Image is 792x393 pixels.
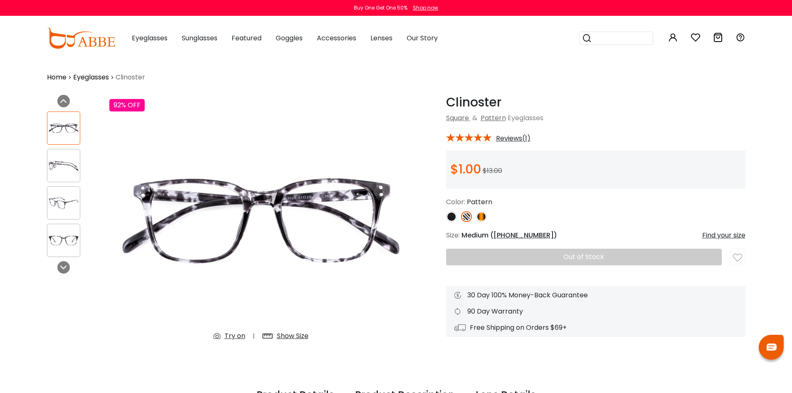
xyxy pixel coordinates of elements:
[454,290,737,300] div: 30 Day 100% Money-Back Guarantee
[47,28,115,49] img: abbeglasses.com
[47,120,80,136] img: Clinoster Pattern Plastic Eyeglasses , UniversalBridgeFit Frames from ABBE Glasses
[467,197,492,207] span: Pattern
[446,197,465,207] span: Color:
[132,33,168,43] span: Eyeglasses
[317,33,356,43] span: Accessories
[276,33,303,43] span: Goggles
[354,4,407,12] div: Buy One Get One 50%
[471,113,479,123] span: &
[481,113,506,123] a: Pattern
[73,72,109,82] a: Eyeglasses
[767,344,777,351] img: chat
[109,95,413,348] img: Clinoster Pattern Plastic Eyeglasses , UniversalBridgeFit Frames from ABBE Glasses
[496,135,530,142] span: Reviews(1)
[493,230,554,240] span: [PHONE_NUMBER]
[47,232,80,249] img: Clinoster Pattern Plastic Eyeglasses , UniversalBridgeFit Frames from ABBE Glasses
[446,95,745,110] h1: Clinoster
[407,33,438,43] span: Our Story
[116,72,145,82] span: Clinoster
[446,249,722,265] button: Out of Stock
[277,331,308,341] div: Show Size
[508,113,543,123] span: Eyeglasses
[47,195,80,211] img: Clinoster Pattern Plastic Eyeglasses , UniversalBridgeFit Frames from ABBE Glasses
[182,33,217,43] span: Sunglasses
[370,33,392,43] span: Lenses
[483,166,502,175] span: $13.00
[446,113,469,123] a: Square
[461,230,557,240] span: Medium ( )
[446,230,460,240] span: Size:
[454,323,737,333] div: Free Shipping on Orders $69+
[409,4,438,11] a: Shop now
[450,160,481,178] span: $1.00
[47,72,67,82] a: Home
[232,33,262,43] span: Featured
[733,253,742,262] img: like
[454,306,737,316] div: 90 Day Warranty
[225,331,245,341] div: Try on
[702,230,745,240] div: Find your size
[109,99,145,111] div: 92% OFF
[413,4,438,12] div: Shop now
[47,158,80,174] img: Clinoster Pattern Plastic Eyeglasses , UniversalBridgeFit Frames from ABBE Glasses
